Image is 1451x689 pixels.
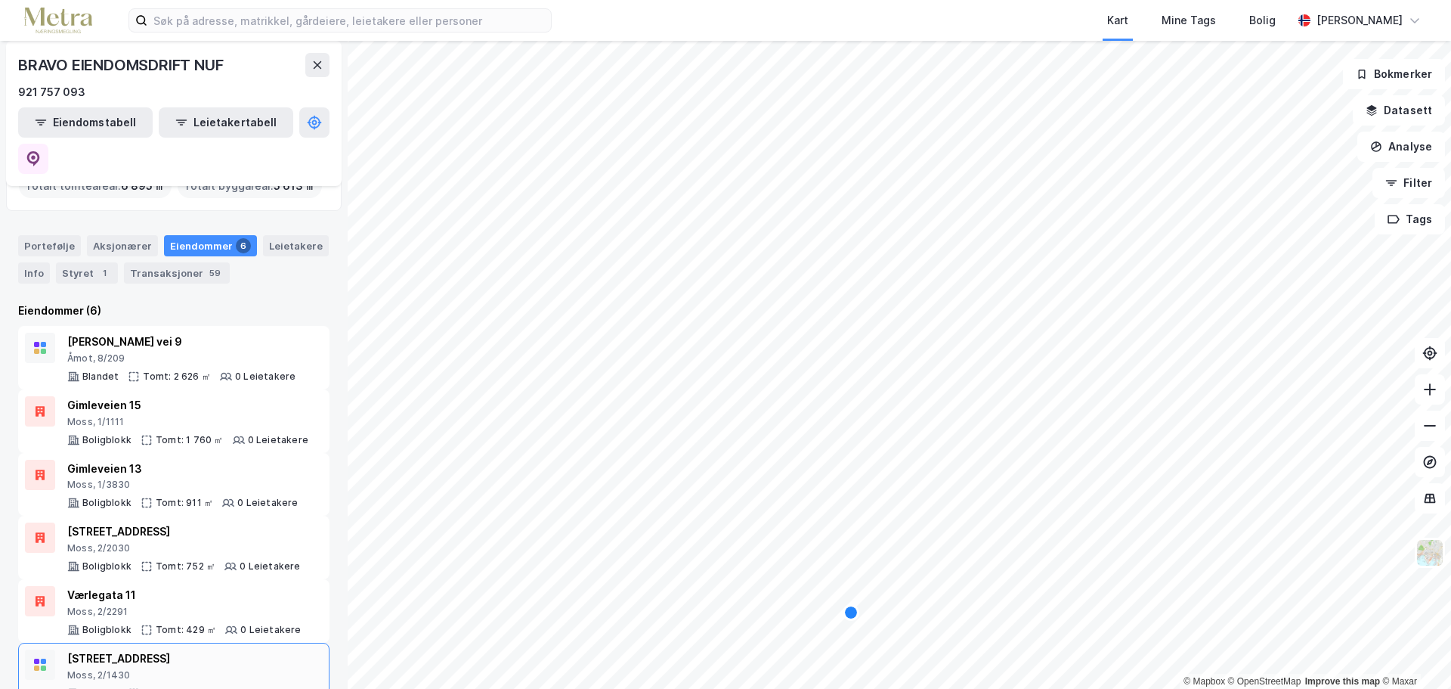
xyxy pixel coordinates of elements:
[156,624,216,636] div: Tomt: 429 ㎡
[67,650,288,668] div: [STREET_ADDRESS]
[56,262,118,284] div: Styret
[82,371,119,383] div: Blandet
[164,235,257,256] div: Eiendommer
[67,416,308,428] div: Moss, 1/1111
[1372,168,1445,198] button: Filter
[237,497,298,509] div: 0 Leietakere
[236,238,251,253] div: 6
[82,497,131,509] div: Boligblokk
[87,235,158,256] div: Aksjonærer
[124,262,230,284] div: Transaksjoner
[1183,676,1225,687] a: Mapbox
[156,560,215,573] div: Tomt: 752 ㎡
[18,302,329,320] div: Eiendommer (6)
[67,333,295,351] div: [PERSON_NAME] vei 9
[147,9,551,32] input: Søk på adresse, matrikkel, gårdeiere, leietakere eller personer
[18,235,81,256] div: Portefølje
[1228,676,1301,687] a: OpenStreetMap
[67,542,301,554] div: Moss, 2/2030
[67,479,299,491] div: Moss, 1/3830
[235,371,295,383] div: 0 Leietakere
[1343,59,1445,89] button: Bokmerker
[82,434,131,446] div: Boligblokk
[1415,538,1444,567] img: Z
[156,497,213,509] div: Tomt: 911 ㎡
[67,669,288,681] div: Moss, 2/1430
[18,53,226,77] div: BRAVO EIENDOMSDRIFT NUF
[143,371,211,383] div: Tomt: 2 626 ㎡
[248,434,308,446] div: 0 Leietakere
[1316,11,1403,29] div: [PERSON_NAME]
[82,624,131,636] div: Boligblokk
[67,352,295,365] div: Åmot, 8/209
[67,460,299,478] div: Gimleveien 13
[1107,11,1128,29] div: Kart
[67,523,301,541] div: [STREET_ADDRESS]
[1375,616,1451,689] iframe: Chat Widget
[845,607,857,619] div: Map marker
[18,262,50,284] div: Info
[82,560,131,573] div: Boligblokk
[240,624,301,636] div: 0 Leietakere
[240,560,300,573] div: 0 Leietakere
[159,107,293,138] button: Leietakertabell
[18,107,153,138] button: Eiendomstabell
[206,265,224,281] div: 59
[1375,204,1445,234] button: Tags
[18,83,85,101] div: 921 757 093
[24,8,92,34] img: metra-logo.256734c3b2bbffee19d4.png
[67,586,302,604] div: Værlegata 11
[1249,11,1276,29] div: Bolig
[1357,132,1445,162] button: Analyse
[1375,616,1451,689] div: Kontrollprogram for chat
[1353,95,1445,126] button: Datasett
[263,235,329,256] div: Leietakere
[67,396,308,414] div: Gimleveien 15
[97,265,112,281] div: 1
[1162,11,1216,29] div: Mine Tags
[67,606,302,618] div: Moss, 2/2291
[156,434,224,446] div: Tomt: 1 760 ㎡
[1305,676,1380,687] a: Improve this map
